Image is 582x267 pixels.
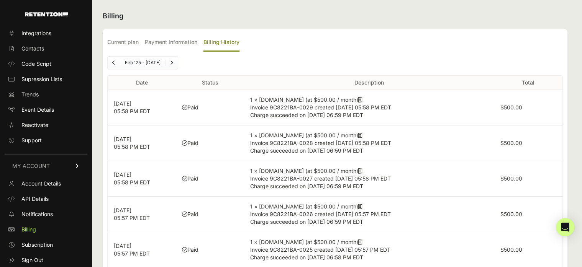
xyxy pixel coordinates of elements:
p: [DATE] 05:58 PM EDT [114,100,170,115]
a: Integrations [5,27,87,39]
a: API Details [5,193,87,205]
span: Invoice 9C8221BA-0026 created [DATE] 05:57 PM EDT [250,211,391,217]
span: Invoice 9C8221BA-0028 created [DATE] 05:58 PM EDT [250,140,391,146]
span: Subscription [21,241,53,249]
td: Paid [176,90,244,125]
td: 1 × [DOMAIN_NAME] (at $500.00 / month) [244,161,494,197]
td: 1 × [DOMAIN_NAME] (at $500.00 / month) [244,90,494,125]
span: Charge succeeded on [DATE] 06:59 PM EDT [250,112,363,118]
span: Account Details [21,180,61,187]
a: Billing [5,223,87,236]
a: Code Script [5,58,87,70]
span: MY ACCOUNT [12,162,50,170]
span: Reactivate [21,121,48,129]
span: Notifications [21,210,53,218]
a: Sign Out [5,254,87,266]
td: Paid [176,161,244,197]
span: Integrations [21,29,51,37]
th: Status [176,76,244,90]
td: Paid [176,197,244,232]
h2: Billing [103,11,567,21]
span: Contacts [21,45,44,52]
a: MY ACCOUNT [5,154,87,177]
span: Trends [21,91,39,98]
a: Account Details [5,177,87,190]
a: Supression Lists [5,73,87,85]
span: Billing [21,226,36,233]
label: Payment Information [145,34,197,52]
a: Support [5,134,87,147]
p: [DATE] 05:57 PM EDT [114,242,170,257]
a: Subscription [5,239,87,251]
span: API Details [21,195,49,203]
p: [DATE] 05:57 PM EDT [114,207,170,222]
label: $500.00 [500,140,522,146]
span: Invoice 9C8221BA-0027 created [DATE] 05:58 PM EDT [250,175,391,182]
img: Retention.com [25,12,68,16]
label: $500.00 [500,211,522,217]
a: Trends [5,88,87,101]
span: Sign Out [21,256,43,264]
span: Invoice 9C8221BA-0025 created [DATE] 05:57 PM EDT [250,246,390,253]
span: Charge succeeded on [DATE] 06:58 PM EDT [250,254,363,260]
td: Paid [176,125,244,161]
label: $500.00 [500,175,522,182]
span: Code Script [21,60,51,68]
a: Reactivate [5,119,87,131]
span: Charge succeeded on [DATE] 06:59 PM EDT [250,218,363,225]
a: Previous [108,57,120,69]
th: Date [108,76,176,90]
label: $500.00 [500,246,522,253]
span: Support [21,137,42,144]
a: Contacts [5,42,87,55]
a: Next [166,57,178,69]
p: [DATE] 05:58 PM EDT [114,135,170,151]
span: Supression Lists [21,75,62,83]
td: 1 × [DOMAIN_NAME] (at $500.00 / month) [244,197,494,232]
span: Charge succeeded on [DATE] 06:59 PM EDT [250,147,363,154]
th: Description [244,76,494,90]
p: [DATE] 05:58 PM EDT [114,171,170,186]
span: Invoice 9C8221BA-0029 created [DATE] 05:58 PM EDT [250,104,391,111]
div: Open Intercom Messenger [556,218,574,236]
td: 1 × [DOMAIN_NAME] (at $500.00 / month) [244,125,494,161]
label: Current plan [107,34,139,52]
li: Feb '25 - [DATE] [120,60,165,66]
th: Total [494,76,562,90]
label: $500.00 [500,104,522,111]
a: Notifications [5,208,87,220]
span: Event Details [21,106,54,114]
span: Charge succeeded on [DATE] 06:59 PM EDT [250,183,363,189]
a: Event Details [5,104,87,116]
label: Billing History [203,34,239,52]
